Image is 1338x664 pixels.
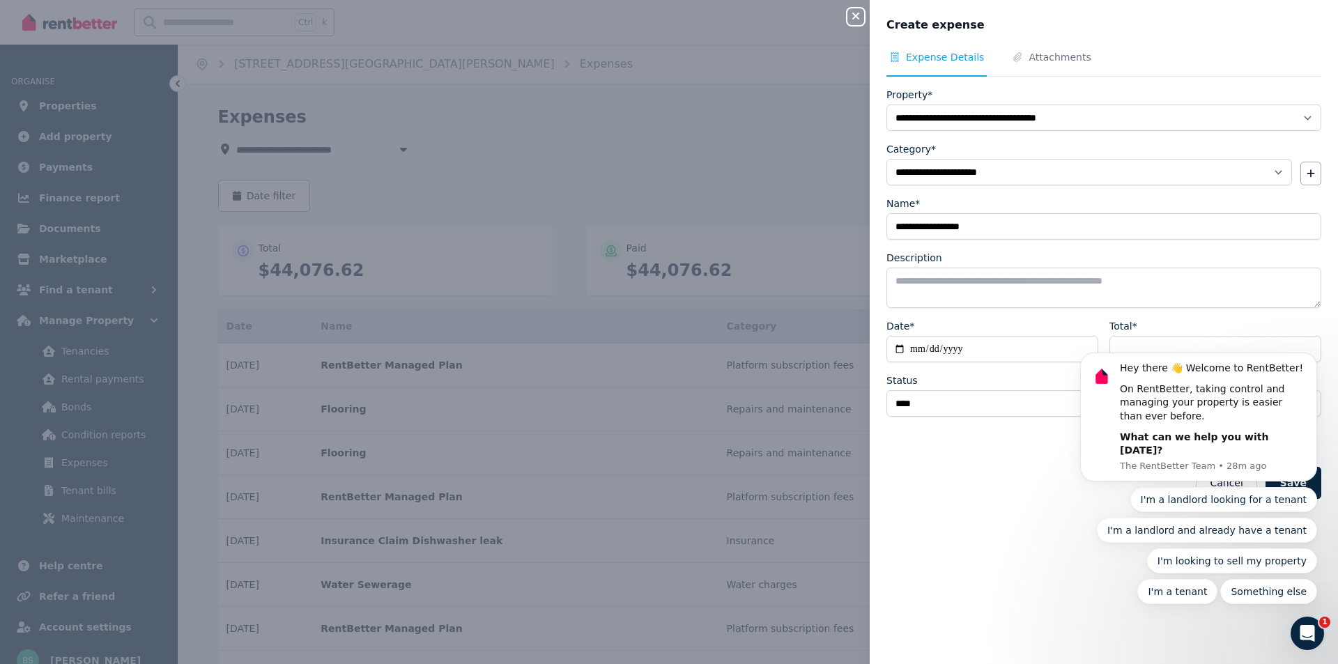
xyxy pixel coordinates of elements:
label: Property* [886,88,932,102]
label: Date* [886,319,914,333]
span: Expense Details [906,50,984,64]
label: Status [886,373,918,387]
nav: Tabs [886,50,1321,77]
span: Create expense [886,17,985,33]
label: Name* [886,196,920,210]
label: Category* [886,142,936,156]
iframe: Intercom live chat [1291,617,1324,650]
iframe: Intercom notifications message [1059,229,1338,626]
label: Description [886,251,942,265]
span: 1 [1319,617,1330,628]
span: Attachments [1029,50,1091,64]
